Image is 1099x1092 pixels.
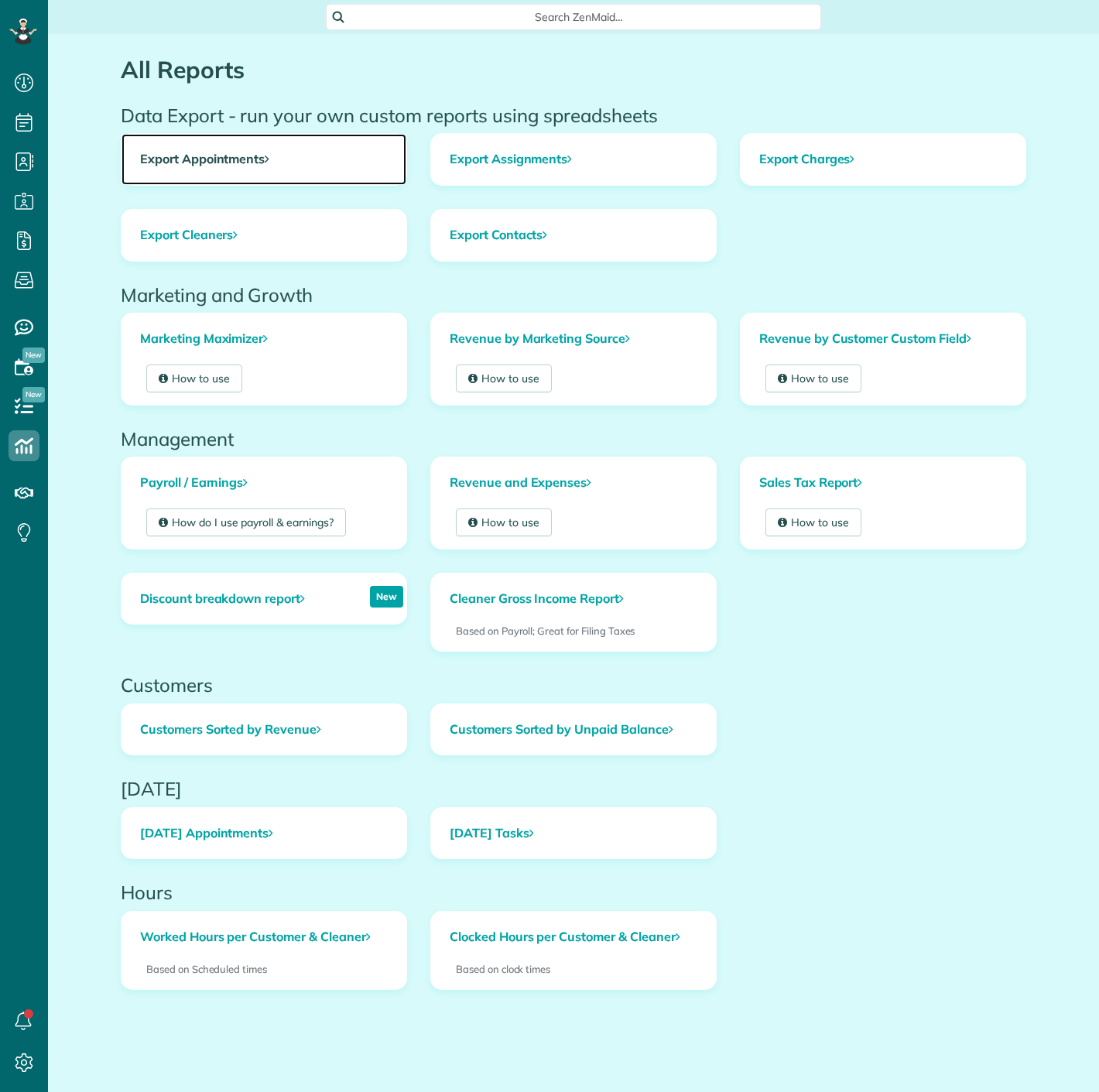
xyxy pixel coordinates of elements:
p: Based on Payroll; Great for Filing Taxes [456,624,691,638]
h2: Marketing and Growth [121,285,1026,305]
a: Revenue by Marketing Source [431,313,716,365]
h2: Data Export - run your own custom reports using spreadsheets [121,105,1026,125]
p: Based on Scheduled times [146,962,382,977]
a: Cleaner Gross Income Report [431,573,642,625]
a: [DATE] Tasks [431,808,716,859]
a: Worked Hours per Customer & Cleaner [122,912,406,963]
a: Payroll / Earnings [122,457,406,508]
a: Export Assignments [431,134,716,185]
h1: All Reports [121,57,1026,83]
h2: Customers [121,675,1026,695]
a: [DATE] Appointments [122,808,406,859]
a: How to use [146,365,242,392]
h2: Management [121,429,1026,449]
a: Marketing Maximizer [122,313,406,365]
a: How to use [765,365,861,392]
a: Clocked Hours per Customer & Cleaner [431,912,716,963]
h2: [DATE] [121,779,1026,799]
a: Customers Sorted by Revenue [122,704,406,755]
a: Export Charges [741,134,1025,185]
a: Sales Tax Report [741,457,1025,508]
a: How to use [456,365,552,392]
a: How do I use payroll & earnings? [146,508,346,536]
a: How to use [765,508,861,536]
p: New [370,586,403,608]
span: New [22,347,45,363]
a: Revenue and Expenses [431,457,716,508]
a: Export Cleaners [122,210,406,261]
span: New [22,387,45,402]
a: Discount breakdown report [122,573,324,625]
a: Export Appointments [122,134,406,185]
p: Based on clock times [456,962,691,977]
a: How to use [456,508,552,536]
a: Export Contacts [431,210,716,261]
h2: Hours [121,882,1026,902]
a: Revenue by Customer Custom Field [741,313,1025,365]
a: Customers Sorted by Unpaid Balance [431,704,716,755]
